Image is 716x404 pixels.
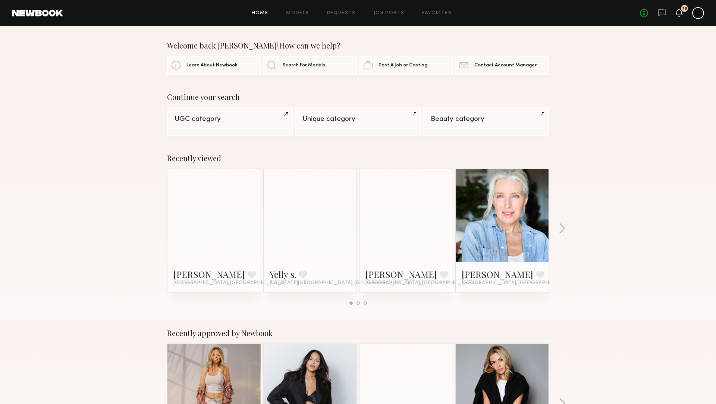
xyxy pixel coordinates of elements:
[270,280,409,286] span: [US_STATE][GEOGRAPHIC_DATA], [GEOGRAPHIC_DATA]
[374,11,405,16] a: Job Posts
[167,93,549,101] div: Continue your search
[263,56,357,75] a: Search For Models
[455,56,549,75] a: Contact Account Manager
[365,268,437,280] a: [PERSON_NAME]
[286,11,309,16] a: Models
[270,268,296,280] a: Yelly s.
[462,268,533,280] a: [PERSON_NAME]
[167,56,261,75] a: Learn About Newbook
[682,7,687,11] div: 79
[327,11,356,16] a: Requests
[252,11,268,16] a: Home
[423,107,549,136] a: Beauty category
[302,116,413,123] div: Unique category
[175,116,285,123] div: UGC category
[422,11,452,16] a: Favorites
[167,154,549,163] div: Recently viewed
[295,107,421,136] a: Unique category
[474,63,537,68] span: Contact Account Manager
[282,63,325,68] span: Search For Models
[186,63,238,68] span: Learn About Newbook
[365,280,477,286] span: [GEOGRAPHIC_DATA], [GEOGRAPHIC_DATA]
[379,63,427,68] span: Post A Job or Casting
[167,41,549,50] div: Welcome back [PERSON_NAME]! How can we help?
[462,280,573,286] span: [GEOGRAPHIC_DATA], [GEOGRAPHIC_DATA]
[173,268,245,280] a: [PERSON_NAME]
[167,107,293,136] a: UGC category
[173,280,285,286] span: [GEOGRAPHIC_DATA], [GEOGRAPHIC_DATA]
[359,56,453,75] a: Post A Job or Casting
[431,116,541,123] div: Beauty category
[167,329,549,338] div: Recently approved by Newbook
